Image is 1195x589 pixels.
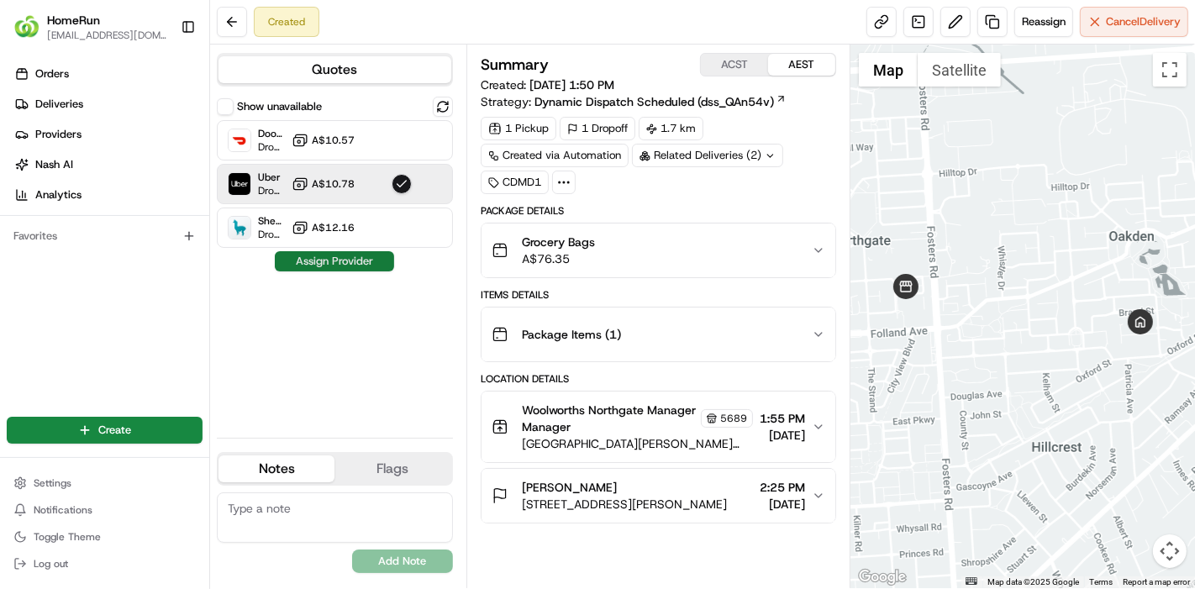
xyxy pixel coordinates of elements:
span: [PERSON_NAME] [522,479,617,496]
a: Created via Automation [481,144,629,167]
button: Create [7,417,203,444]
span: [DATE] [760,427,805,444]
span: Toggle Theme [34,530,101,544]
span: Grocery Bags [522,234,595,250]
span: Map data ©2025 Google [987,577,1079,586]
a: Orders [7,60,209,87]
span: A$10.57 [312,134,355,147]
span: [STREET_ADDRESS][PERSON_NAME] [522,496,727,513]
span: 2:25 PM [760,479,805,496]
span: Log out [34,557,68,571]
button: Toggle Theme [7,525,203,549]
div: Strategy: [481,93,787,110]
span: Dropoff ETA 1 hour [258,228,285,241]
span: [DATE] 1:50 PM [529,77,614,92]
span: Sherpa [258,214,285,228]
a: Report a map error [1123,577,1190,586]
button: A$10.78 [292,176,355,192]
button: HomeRun [47,12,100,29]
button: HomeRunHomeRun[EMAIL_ADDRESS][DOMAIN_NAME] [7,7,174,47]
button: Notes [218,455,334,482]
button: ACST [701,54,768,76]
div: 1 Pickup [481,117,556,140]
span: Dynamic Dispatch Scheduled (dss_QAn54v) [534,93,774,110]
span: Providers [35,127,82,142]
span: A$10.78 [312,177,355,191]
div: CDMD1 [481,171,549,194]
span: [GEOGRAPHIC_DATA][PERSON_NAME][STREET_ADDRESS] [522,435,753,452]
button: Woolworths Northgate Manager Manager5689[GEOGRAPHIC_DATA][PERSON_NAME][STREET_ADDRESS]1:55 PM[DATE] [482,392,835,462]
span: 1:55 PM [760,410,805,427]
span: A$76.35 [522,250,595,267]
span: Dropoff ETA 31 minutes [258,184,285,197]
button: Map camera controls [1153,534,1187,568]
button: A$10.57 [292,132,355,149]
span: Dropoff ETA 50 minutes [258,140,285,154]
button: Settings [7,471,203,495]
div: Favorites [7,223,203,250]
span: Created: [481,76,614,93]
button: Package Items (1) [482,308,835,361]
span: Notifications [34,503,92,517]
span: Settings [34,476,71,490]
span: 5689 [720,412,747,425]
span: [DATE] [760,496,805,513]
a: Terms [1089,577,1113,586]
label: Show unavailable [237,99,322,114]
button: [PERSON_NAME][STREET_ADDRESS][PERSON_NAME]2:25 PM[DATE] [482,469,835,523]
button: Show satellite imagery [918,53,1001,87]
span: Orders [35,66,69,82]
div: Items Details [481,288,836,302]
button: AEST [768,54,835,76]
button: Keyboard shortcuts [966,577,977,585]
span: Package Items ( 1 ) [522,326,621,343]
span: Reassign [1022,14,1066,29]
div: Location Details [481,372,836,386]
span: Uber [258,171,285,184]
a: Providers [7,121,209,148]
img: DoorDash [229,129,250,151]
button: Reassign [1014,7,1073,37]
button: [EMAIL_ADDRESS][DOMAIN_NAME] [47,29,167,42]
button: Toggle fullscreen view [1153,53,1187,87]
button: CancelDelivery [1080,7,1188,37]
button: Log out [7,552,203,576]
img: Google [855,566,910,588]
button: Assign Provider [275,251,394,271]
div: Related Deliveries (2) [632,144,783,167]
a: Nash AI [7,151,209,178]
div: 1.7 km [639,117,703,140]
button: Quotes [218,56,451,83]
span: Cancel Delivery [1106,14,1181,29]
button: Notifications [7,498,203,522]
span: Nash AI [35,157,73,172]
button: Grocery BagsA$76.35 [482,224,835,277]
img: Uber [229,173,250,195]
div: Package Details [481,204,836,218]
span: Create [98,423,131,438]
a: Analytics [7,181,209,208]
h3: Summary [481,57,549,72]
span: DoorDash [258,127,285,140]
span: Deliveries [35,97,83,112]
img: Sherpa [229,217,250,239]
span: Analytics [35,187,82,202]
button: Show street map [859,53,918,87]
span: A$12.16 [312,221,355,234]
span: Woolworths Northgate Manager Manager [522,402,698,435]
button: A$12.16 [292,219,355,236]
a: Open this area in Google Maps (opens a new window) [855,566,910,588]
a: Dynamic Dispatch Scheduled (dss_QAn54v) [534,93,787,110]
img: HomeRun [13,13,40,40]
button: Flags [334,455,450,482]
a: Deliveries [7,91,209,118]
div: 1 Dropoff [560,117,635,140]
